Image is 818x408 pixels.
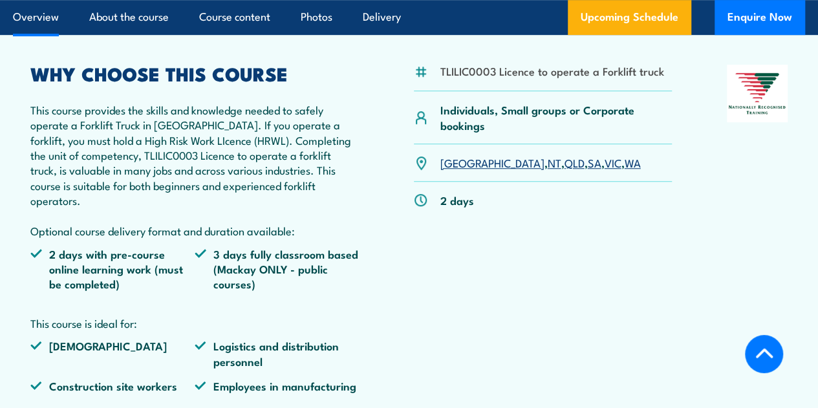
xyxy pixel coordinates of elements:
p: Individuals, Small groups or Corporate bookings [440,102,673,133]
li: Logistics and distribution personnel [195,338,359,369]
img: Nationally Recognised Training logo. [727,65,788,122]
p: This course provides the skills and knowledge needed to safely operate a Forklift Truck in [GEOGR... [30,102,359,239]
a: SA [588,155,601,170]
a: VIC [605,155,621,170]
a: [GEOGRAPHIC_DATA] [440,155,544,170]
li: [DEMOGRAPHIC_DATA] [30,338,195,369]
li: 3 days fully classroom based (Mackay ONLY - public courses) [195,246,359,292]
p: , , , , , [440,155,641,170]
li: Employees in manufacturing [195,378,359,393]
h2: WHY CHOOSE THIS COURSE [30,65,359,81]
p: 2 days [440,193,474,208]
a: NT [548,155,561,170]
li: 2 days with pre-course online learning work (must be completed) [30,246,195,292]
li: TLILIC0003 Licence to operate a Forklift truck [440,63,664,78]
a: QLD [565,155,585,170]
a: WA [625,155,641,170]
li: Construction site workers [30,378,195,393]
p: This course is ideal for: [30,316,359,330]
